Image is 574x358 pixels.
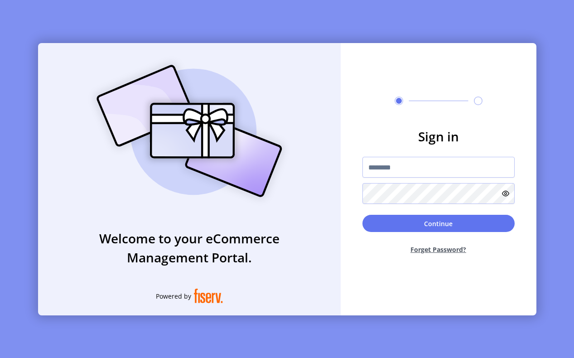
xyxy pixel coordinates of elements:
h3: Sign in [362,127,515,146]
img: card_Illustration.svg [83,55,296,207]
span: Powered by [156,291,191,301]
h3: Welcome to your eCommerce Management Portal. [38,229,341,267]
button: Continue [362,215,515,232]
button: Forget Password? [362,237,515,261]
